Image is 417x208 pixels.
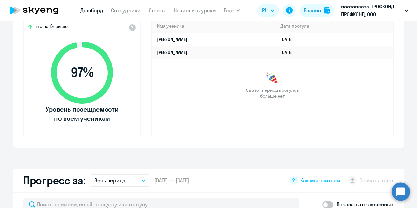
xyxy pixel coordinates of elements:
[94,176,126,184] p: Весь период
[341,3,402,18] p: постоплата ПРОФКОНД, ПРОФКОНД, ООО
[23,174,85,187] h2: Прогресс за:
[35,23,69,31] span: Это на 1% выше,
[224,4,240,17] button: Ещё
[262,7,268,14] span: RU
[304,7,321,14] div: Баланс
[300,177,340,184] span: Как мы считаем
[157,49,187,55] a: [PERSON_NAME]
[300,4,334,17] button: Балансbalance
[152,20,275,33] th: Имя ученика
[324,7,330,14] img: balance
[157,36,187,42] a: [PERSON_NAME]
[280,36,298,42] a: [DATE]
[149,7,166,14] a: Отчеты
[280,49,298,55] a: [DATE]
[80,7,103,14] a: Дашборд
[257,4,279,17] button: RU
[275,20,393,33] th: Дата прогула
[338,3,411,18] button: постоплата ПРОФКОНД, ПРОФКОНД, ООО
[174,7,216,14] a: Начислить уроки
[154,177,189,184] span: [DATE] — [DATE]
[111,7,141,14] a: Сотрудники
[266,72,279,85] img: congrats
[45,65,120,80] span: 97 %
[45,105,120,123] span: Уровень посещаемости по всем ученикам
[245,87,300,99] span: За этот период прогулов больше нет
[224,7,234,14] span: Ещё
[91,174,149,187] button: Весь период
